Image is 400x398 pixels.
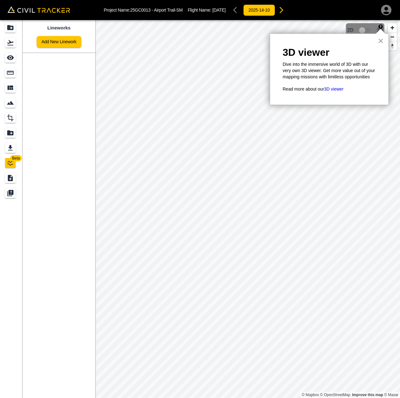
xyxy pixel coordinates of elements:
button: Zoom in [388,23,397,32]
img: Civil Tracker [8,6,70,13]
a: Mapbox [302,393,319,397]
span: [DATE] [213,8,226,13]
span: 2D [347,28,353,33]
span: 3D model not uploaded yet [356,24,374,36]
a: 3D viewer [324,86,343,92]
p: Flight Name: [188,8,226,13]
button: Zoom out [388,32,397,41]
button: Reset bearing to north [388,41,397,50]
button: Close [378,36,384,46]
span: Read more about our [283,86,324,92]
button: 2025-14-10 [243,4,275,16]
h2: 3D viewer [283,46,376,58]
a: OpenStreetMap [320,393,351,397]
a: Map feedback [352,393,383,397]
a: Maxar [384,393,398,397]
canvas: Map [95,20,400,398]
span: 3D [377,28,383,33]
p: Project Name: 25GC0013 - Airport Trail-SM [104,8,183,13]
p: Dive into the immersive world of 3D with our very own 3D viewer. Get more value out of your mappi... [283,61,376,80]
